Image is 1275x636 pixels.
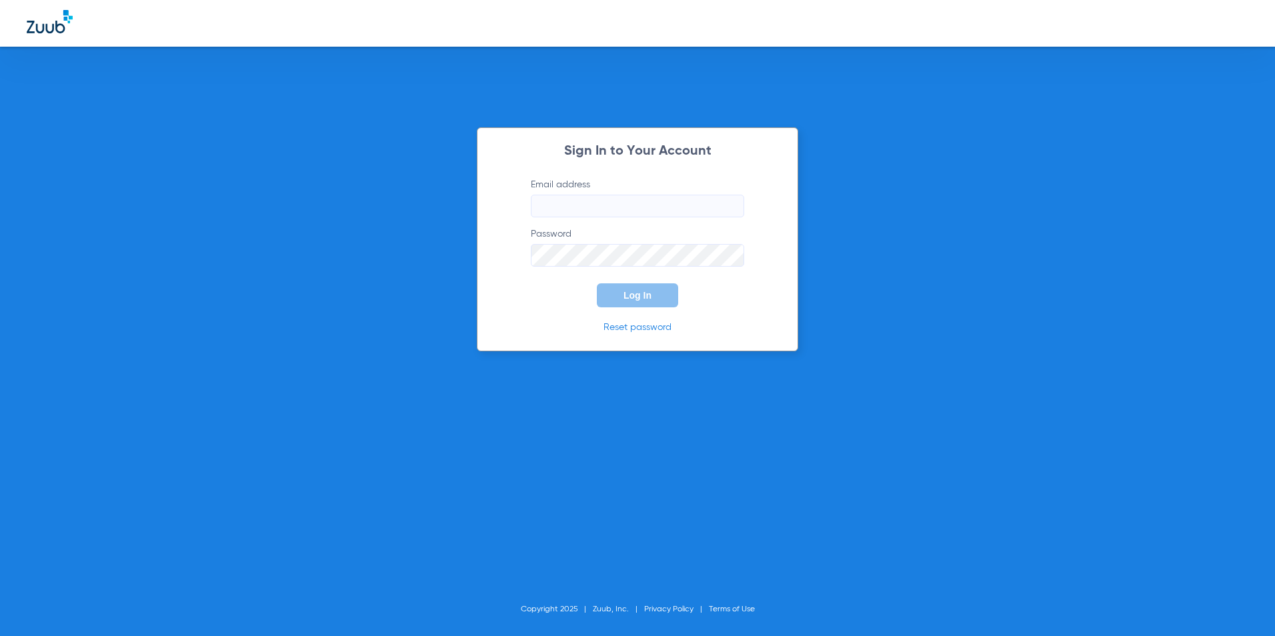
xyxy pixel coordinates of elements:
iframe: Chat Widget [1208,572,1275,636]
a: Terms of Use [709,605,755,613]
label: Email address [531,178,744,217]
label: Password [531,227,744,267]
img: Zuub Logo [27,10,73,33]
h2: Sign In to Your Account [511,145,764,158]
button: Log In [597,283,678,307]
li: Zuub, Inc. [593,603,644,616]
a: Privacy Policy [644,605,694,613]
a: Reset password [603,323,672,332]
input: Email address [531,195,744,217]
input: Password [531,244,744,267]
span: Log In [623,290,652,301]
li: Copyright 2025 [521,603,593,616]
